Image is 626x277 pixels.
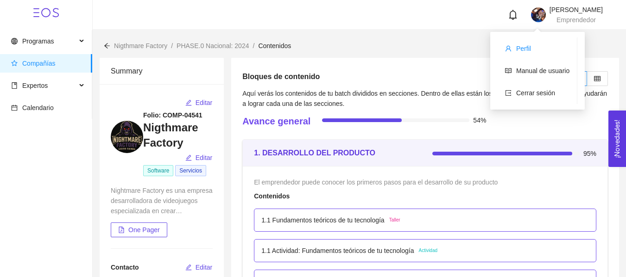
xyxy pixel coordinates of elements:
[389,216,400,224] span: Taller
[185,150,213,165] button: editEditar
[242,90,607,107] span: Aquí verás los contenidos de tu batch divididos en secciones. Dentro de ellas están los recursos ...
[258,42,291,49] span: Contenidos
[242,71,320,82] h5: Bloques de contenido
[11,38,18,44] span: global
[473,117,486,123] span: 54%
[111,264,139,271] span: Contacto
[185,260,213,275] button: editEditar
[104,43,110,49] span: arrow-left
[111,58,213,84] div: Summary
[505,90,512,96] span: export
[516,45,531,52] span: Perfil
[111,121,143,153] img: 1746827371552-9%20may%202025,%2003_49_13%20p.m..png
[143,111,202,119] strong: Folio: COMP-04541
[22,60,56,67] span: Compañías
[505,45,512,52] span: user
[196,98,213,108] span: Editar
[175,165,206,176] span: Servicios
[11,105,18,111] span: calendar
[196,262,213,272] span: Editar
[516,89,555,97] span: Cerrar sesión
[516,67,569,74] a: Manual de usuario
[185,264,192,271] span: edit
[22,82,48,89] span: Expertos
[128,225,160,235] span: One Pager
[177,42,249,49] span: PHASE.0 Nacional: 2024
[143,120,213,150] h3: Nigthmare Factory
[185,154,192,162] span: edit
[196,153,213,163] span: Editar
[608,111,626,167] button: Open Feedback Widget
[114,42,167,49] span: Nigthmare Factory
[185,99,192,107] span: edit
[254,149,375,157] strong: 1. DESARROLLO DEL PRODUCTO
[261,246,414,256] p: 1.1 Actividad: Fundamentos teóricos de tu tecnología
[118,227,125,234] span: file-pdf
[242,115,310,128] h4: Avance general
[508,10,518,20] span: bell
[171,42,173,49] span: /
[22,104,54,111] span: Calendario
[111,222,167,237] button: file-pdfOne Pager
[594,75,601,82] span: table
[254,192,290,200] strong: Contenidos
[531,7,546,22] img: 1746731800270-lizprogramadora.jpg
[583,150,596,157] span: 95%
[11,60,18,67] span: star
[418,247,437,254] span: Actividad
[261,215,384,225] p: 1.1 Fundamentos teóricos de tu tecnología
[111,185,213,216] div: Nightmare Factory es una empresa desarrolladora de videojuegos especializada en crear experiencia...
[22,37,54,45] span: Programas
[143,165,173,176] span: Software
[253,42,254,49] span: /
[11,82,18,89] span: book
[254,179,498,186] span: El emprendedor puede conocer los primeros pasos para el desarrollo de su producto
[550,6,603,13] span: [PERSON_NAME]
[185,95,213,110] button: editEditar
[556,16,596,24] span: Emprendedor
